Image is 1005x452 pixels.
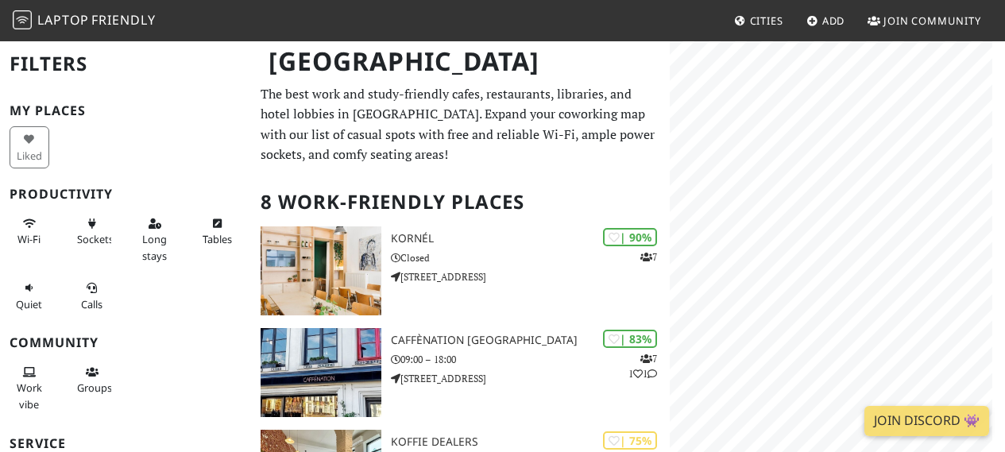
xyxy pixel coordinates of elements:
button: Wi-Fi [10,211,49,253]
button: Sockets [72,211,112,253]
span: Add [822,14,845,28]
div: | 90% [603,228,657,246]
h3: Service [10,436,242,451]
span: People working [17,381,42,411]
span: Cities [750,14,783,28]
span: Laptop [37,11,89,29]
h3: Kornél [391,232,670,245]
p: [STREET_ADDRESS] [391,269,670,284]
h2: 8 Work-Friendly Places [261,178,660,226]
span: Video/audio calls [81,297,102,311]
div: | 83% [603,330,657,348]
h3: Community [10,335,242,350]
p: [STREET_ADDRESS] [391,371,670,386]
h2: Filters [10,40,242,88]
button: Groups [72,359,112,401]
a: Kornél | 90% 7 Kornél Closed [STREET_ADDRESS] [251,226,670,315]
a: Cities [728,6,790,35]
p: The best work and study-friendly cafes, restaurants, libraries, and hotel lobbies in [GEOGRAPHIC_... [261,84,660,165]
img: Kornél [261,226,381,315]
img: Caffènation Antwerp City Center [261,328,381,417]
span: Long stays [142,232,167,262]
p: 09:00 – 18:00 [391,352,670,367]
img: LaptopFriendly [13,10,32,29]
button: Long stays [135,211,175,268]
h3: My Places [10,103,242,118]
button: Quiet [10,275,49,317]
p: 7 1 1 [628,351,657,381]
a: Join Discord 👾 [864,406,989,436]
span: Quiet [16,297,42,311]
a: Add [800,6,852,35]
button: Tables [198,211,238,253]
a: LaptopFriendly LaptopFriendly [13,7,156,35]
button: Calls [72,275,112,317]
span: Work-friendly tables [203,232,232,246]
span: Friendly [91,11,155,29]
h3: Caffènation [GEOGRAPHIC_DATA] [391,334,670,347]
span: Power sockets [77,232,114,246]
p: Closed [391,250,670,265]
a: Caffènation Antwerp City Center | 83% 711 Caffènation [GEOGRAPHIC_DATA] 09:00 – 18:00 [STREET_ADD... [251,328,670,417]
h3: Koffie Dealers [391,435,670,449]
span: Join Community [883,14,981,28]
button: Work vibe [10,359,49,417]
span: Stable Wi-Fi [17,232,41,246]
h1: [GEOGRAPHIC_DATA] [256,40,667,83]
h3: Productivity [10,187,242,202]
a: Join Community [861,6,988,35]
span: Group tables [77,381,112,395]
div: | 75% [603,431,657,450]
p: 7 [640,249,657,265]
